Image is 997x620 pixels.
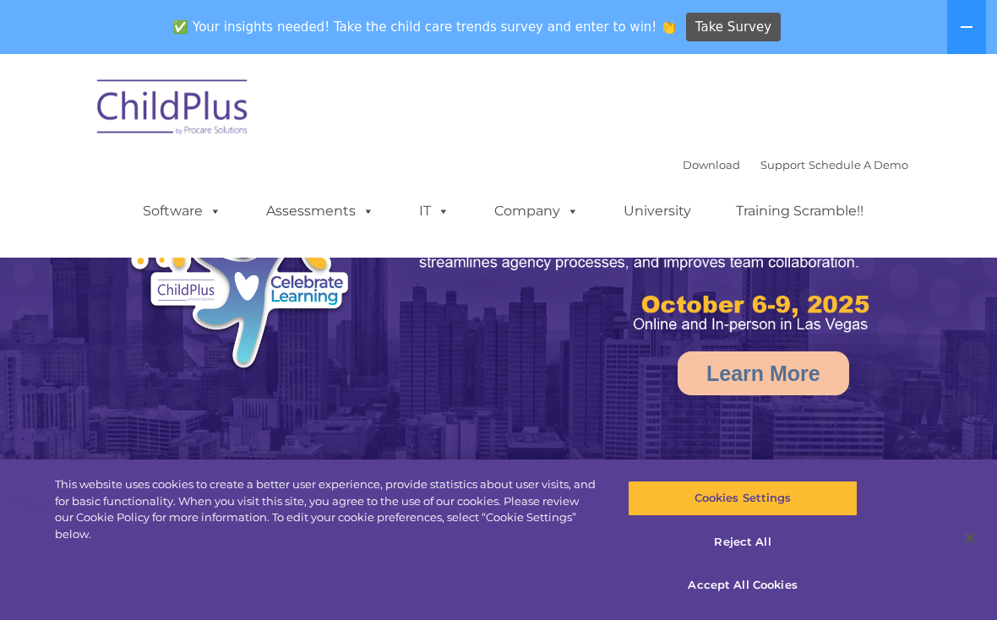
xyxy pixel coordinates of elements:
[951,519,989,557] button: Close
[809,158,908,171] a: Schedule A Demo
[686,13,782,42] a: Take Survey
[249,194,391,228] a: Assessments
[628,525,857,560] button: Reject All
[55,476,598,542] div: This website uses cookies to create a better user experience, provide statistics about user visit...
[126,194,238,228] a: Software
[477,194,596,228] a: Company
[683,158,908,171] font: |
[719,194,880,228] a: Training Scramble!!
[628,568,857,603] button: Accept All Cookies
[402,194,466,228] a: IT
[628,481,857,516] button: Cookies Settings
[760,158,805,171] a: Support
[678,351,849,395] a: Learn More
[607,194,708,228] a: University
[695,13,771,42] span: Take Survey
[683,158,740,171] a: Download
[166,11,684,44] span: ✅ Your insights needed! Take the child care trends survey and enter to win! 👏
[89,68,258,152] img: ChildPlus by Procare Solutions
